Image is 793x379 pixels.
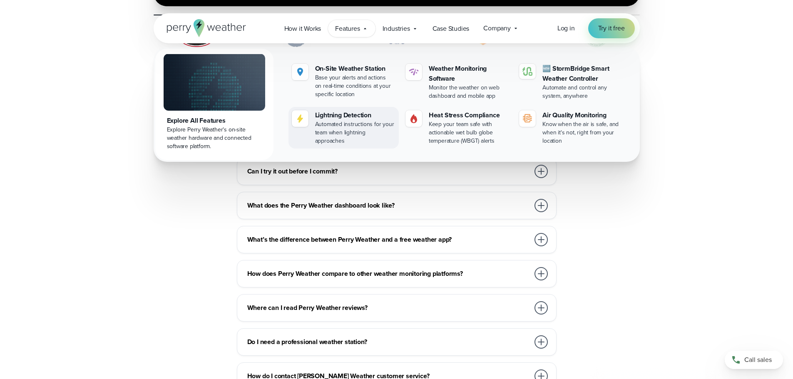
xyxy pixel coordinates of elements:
[167,116,262,126] div: Explore All Features
[598,23,625,33] span: Try it free
[542,64,623,84] div: 🆕 StormBridge Smart Weather Controller
[516,107,626,149] a: Air Quality Monitoring Know when the air is safe, and when it's not, right from your location
[557,23,575,33] a: Log in
[167,126,262,151] div: Explore Perry Weather's on-site weather hardware and connected software platform.
[315,110,395,120] div: Lightning Detection
[522,114,532,124] img: aqi-icon.svg
[247,269,529,279] h3: How does Perry Weather compare to other weather monitoring platforms?
[315,74,395,99] div: Base your alerts and actions on real-time conditions at your specific location
[335,24,360,34] span: Features
[425,20,477,37] a: Case Studies
[429,110,509,120] div: Heat Stress Compliance
[288,60,399,102] a: perry weather location On-Site Weather Station Base your alerts and actions on real-time conditio...
[429,64,509,84] div: Weather Monitoring Software
[247,337,529,347] h3: Do I need a professional weather station?
[542,110,623,120] div: Air Quality Monitoring
[284,24,321,34] span: How it Works
[522,67,532,76] img: stormbridge-icon-V6.svg
[383,24,410,34] span: Industries
[247,235,529,245] h3: What’s the difference between Perry Weather and a free weather app?
[542,84,623,100] div: Automate and control any system, anywhere
[288,107,399,149] a: Lightning Detection Automated instructions for your team when lightning approaches
[429,120,509,145] div: Keep your team safe with actionable wet bulb globe temperature (WBGT) alerts
[483,23,511,33] span: Company
[295,67,305,77] img: perry weather location
[542,120,623,145] div: Know when the air is safe, and when it's not, right from your location
[744,355,772,365] span: Call sales
[295,114,305,124] img: lightning-icon.svg
[247,201,529,211] h3: What does the Perry Weather dashboard look like?
[402,60,512,104] a: Weather Monitoring Software Monitor the weather on web dashboard and mobile app
[247,303,529,313] h3: Where can I read Perry Weather reviews?
[247,166,529,176] h3: Can I try it out before I commit?
[588,18,635,38] a: Try it free
[409,114,419,124] img: perry weather heat
[409,67,419,77] img: software-icon.svg
[516,60,626,104] a: 🆕 StormBridge Smart Weather Controller Automate and control any system, anywhere
[315,64,395,74] div: On-Site Weather Station
[315,120,395,145] div: Automated instructions for your team when lightning approaches
[725,351,783,369] a: Call sales
[277,20,328,37] a: How it Works
[402,107,512,149] a: perry weather heat Heat Stress Compliance Keep your team safe with actionable wet bulb globe temp...
[433,24,470,34] span: Case Studies
[429,84,509,100] div: Monitor the weather on web dashboard and mobile app
[155,49,273,160] a: Explore All Features Explore Perry Weather's on-site weather hardware and connected software plat...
